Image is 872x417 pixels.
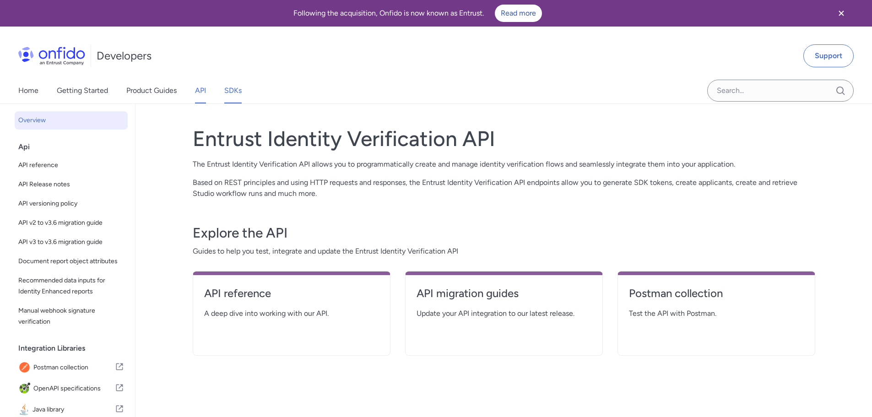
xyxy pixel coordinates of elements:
[18,217,124,228] span: API v2 to v3.6 migration guide
[15,252,128,271] a: Document report object attributes
[495,5,542,22] a: Read more
[803,44,854,67] a: Support
[18,160,124,171] span: API reference
[18,305,124,327] span: Manual webhook signature verification
[629,286,804,301] h4: Postman collection
[18,47,85,65] img: Onfido Logo
[15,175,128,194] a: API Release notes
[15,357,128,378] a: IconPostman collectionPostman collection
[18,256,124,267] span: Document report object attributes
[204,286,379,308] a: API reference
[417,286,591,301] h4: API migration guides
[18,382,33,395] img: IconOpenAPI specifications
[18,115,124,126] span: Overview
[224,78,242,103] a: SDKs
[629,308,804,319] span: Test the API with Postman.
[15,271,128,301] a: Recommended data inputs for Identity Enhanced reports
[15,156,128,174] a: API reference
[18,78,38,103] a: Home
[836,8,847,19] svg: Close banner
[193,224,815,242] h3: Explore the API
[15,233,128,251] a: API v3 to v3.6 migration guide
[15,302,128,331] a: Manual webhook signature verification
[97,49,152,63] h1: Developers
[204,286,379,301] h4: API reference
[204,308,379,319] span: A deep dive into working with our API.
[417,308,591,319] span: Update your API integration to our latest release.
[629,286,804,308] a: Postman collection
[18,179,124,190] span: API Release notes
[57,78,108,103] a: Getting Started
[193,159,815,170] p: The Entrust Identity Verification API allows you to programmatically create and manage identity v...
[707,80,854,102] input: Onfido search input field
[18,237,124,248] span: API v3 to v3.6 migration guide
[33,382,115,395] span: OpenAPI specifications
[195,78,206,103] a: API
[15,111,128,130] a: Overview
[18,198,124,209] span: API versioning policy
[33,361,115,374] span: Postman collection
[15,195,128,213] a: API versioning policy
[18,361,33,374] img: IconPostman collection
[193,246,815,257] span: Guides to help you test, integrate and update the Entrust Identity Verification API
[18,138,131,156] div: Api
[417,286,591,308] a: API migration guides
[193,177,815,199] p: Based on REST principles and using HTTP requests and responses, the Entrust Identity Verification...
[11,5,824,22] div: Following the acquisition, Onfido is now known as Entrust.
[18,403,32,416] img: IconJava library
[193,126,815,152] h1: Entrust Identity Verification API
[18,339,131,357] div: Integration Libraries
[18,275,124,297] span: Recommended data inputs for Identity Enhanced reports
[32,403,115,416] span: Java library
[15,214,128,232] a: API v2 to v3.6 migration guide
[824,2,858,25] button: Close banner
[15,379,128,399] a: IconOpenAPI specificationsOpenAPI specifications
[126,78,177,103] a: Product Guides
